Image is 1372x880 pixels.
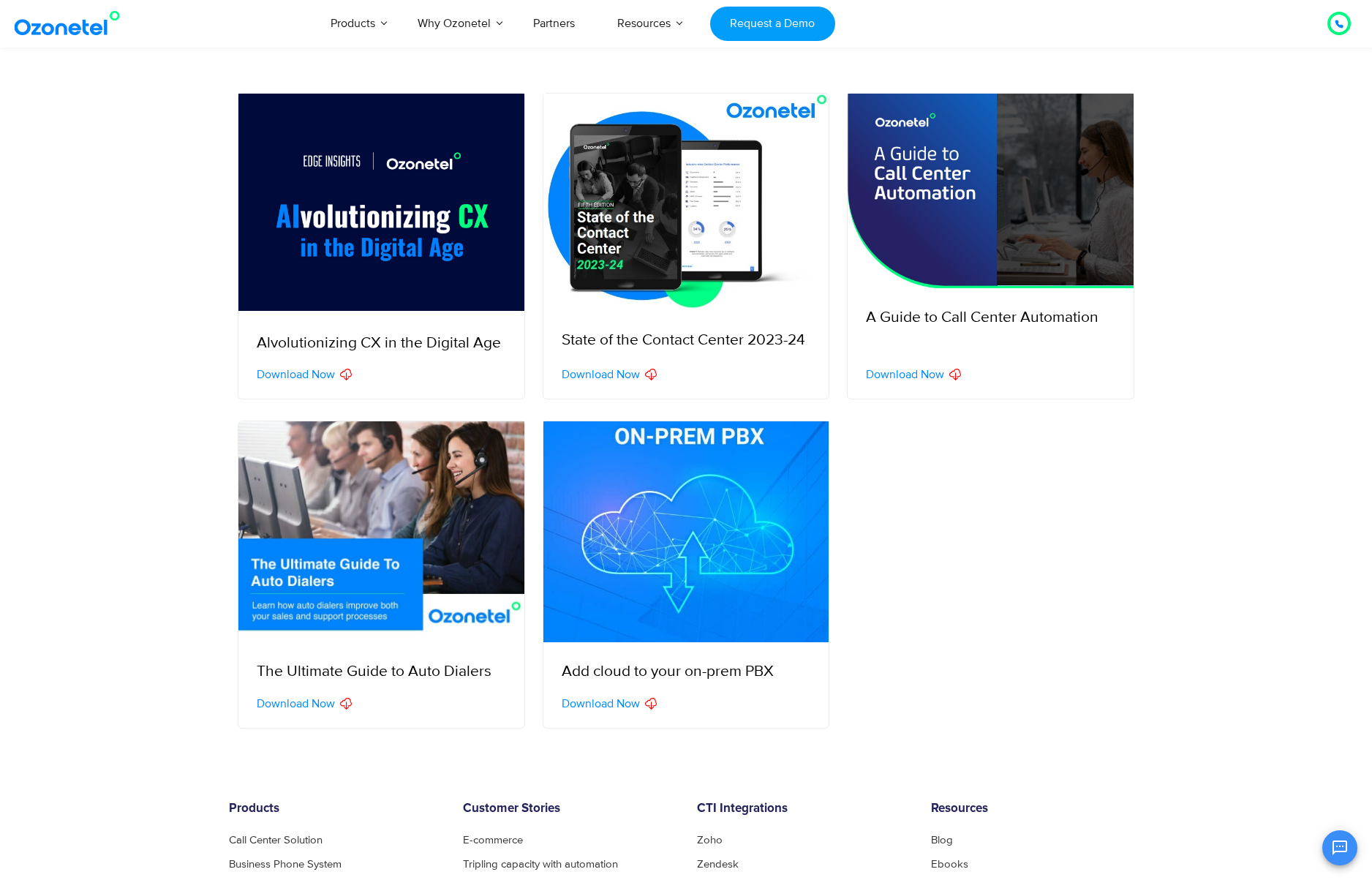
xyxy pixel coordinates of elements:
a: Download Now [866,369,961,380]
a: Business Phone System [229,859,342,870]
a: Zendesk [697,859,739,870]
a: Blog [931,835,953,846]
a: Download Now [257,369,352,380]
h6: Resources [931,802,1143,816]
a: Download Now [562,698,657,710]
a: Call Center Solution [229,835,323,846]
a: E-commerce [463,835,523,846]
h6: Products [229,802,441,816]
a: Download Now [257,698,352,710]
p: Add cloud to your on-prem PBX [562,661,811,684]
p: State of the Contact Center 2023-24 [562,329,811,353]
p: The Ultimate Guide to Auto Dialers [257,661,506,684]
h6: CTI Integrations [697,802,909,816]
a: Tripling capacity with automation [463,859,618,870]
p: A Guide to Call Center Automation [866,307,1115,330]
a: Zoho [697,835,723,846]
span: Download Now [562,369,640,380]
a: Request a Demo [710,7,835,41]
button: Open chat [1322,830,1357,865]
span: Download Now [257,698,335,710]
a: Ebooks [931,859,968,870]
span: Download Now [257,369,335,380]
h6: Customer Stories [463,802,675,816]
p: Alvolutionizing CX in the Digital Age [257,332,506,356]
span: Download Now [866,369,944,380]
a: Download Now [562,369,657,380]
span: Download Now [562,698,640,710]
